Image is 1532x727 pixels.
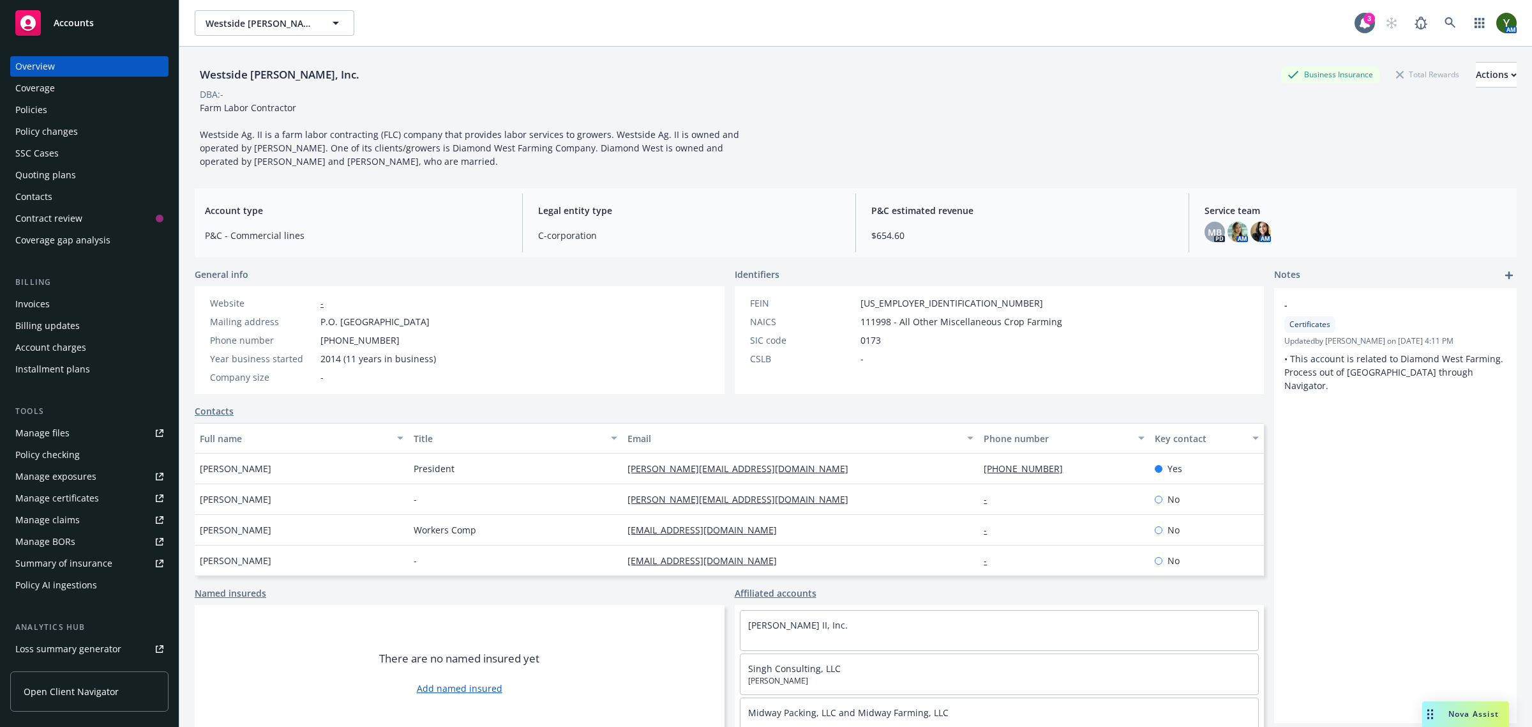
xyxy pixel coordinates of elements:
a: Contacts [195,404,234,418]
span: There are no named insured yet [379,651,539,666]
a: Midway Packing, LLC and Midway Farming, LLC [748,707,949,719]
a: Overview [10,56,169,77]
div: Contract review [15,208,82,229]
span: [PERSON_NAME] [748,675,1251,687]
div: Contacts [15,187,52,207]
div: 3 [1363,13,1375,24]
span: President [414,462,454,475]
span: 2014 (11 years in business) [320,352,436,365]
div: -CertificatesUpdatedby [PERSON_NAME] on [DATE] 4:11 PM• This account is related to Diamond West F... [1274,288,1517,402]
a: Quoting plans [10,165,169,185]
span: Workers Comp [414,523,476,537]
div: Westside [PERSON_NAME], Inc. [195,66,364,83]
div: CSLB [750,352,855,365]
span: [PERSON_NAME] [200,493,271,506]
a: Contract review [10,208,169,229]
a: [PHONE_NUMBER] [984,463,1073,475]
a: - [320,297,324,309]
div: Manage exposures [15,466,96,487]
span: No [1168,493,1180,506]
button: Key contact [1150,423,1264,454]
button: Nova Assist [1422,701,1509,727]
span: Notes [1274,268,1300,283]
span: [PERSON_NAME] [200,523,271,537]
span: No [1168,523,1180,537]
a: add [1501,268,1517,283]
span: Legal entity type [538,204,840,217]
a: Manage certificates [10,488,169,509]
div: Policy checking [15,445,80,465]
div: DBA: - [200,88,223,101]
button: Westside [PERSON_NAME], Inc. [195,10,354,36]
div: Manage BORs [15,532,75,552]
span: - [414,493,417,506]
a: [PERSON_NAME] II, Inc. [748,619,848,631]
div: SSC Cases [15,143,59,164]
div: Overview [15,56,55,77]
span: P&C - Commercial lines [205,229,507,242]
div: Title [414,432,603,445]
div: Quoting plans [15,165,76,185]
span: Identifiers [735,268,779,281]
a: [EMAIL_ADDRESS][DOMAIN_NAME] [627,524,787,536]
div: Website [210,296,315,310]
span: Updated by [PERSON_NAME] on [DATE] 4:11 PM [1284,335,1506,347]
a: Contacts [10,187,169,207]
a: Summary of insurance [10,553,169,574]
a: - [984,555,997,567]
div: Tools [10,405,169,418]
div: Company size [210,371,315,384]
span: P&C estimated revenue [871,204,1173,217]
span: [PERSON_NAME] [200,462,271,475]
span: - [320,371,324,384]
div: Year business started [210,352,315,365]
img: photo [1496,13,1517,33]
div: Summary of insurance [15,553,112,574]
a: Manage exposures [10,466,169,487]
span: 0173 [860,333,881,347]
div: Drag to move [1422,701,1438,727]
span: [US_EMPLOYER_IDENTIFICATION_NUMBER] [860,296,1043,310]
a: Add named insured [417,682,502,695]
div: Coverage gap analysis [15,230,110,250]
a: Switch app [1467,10,1492,36]
a: Manage claims [10,510,169,530]
span: Accounts [54,18,94,28]
div: Manage claims [15,510,80,530]
span: - [414,554,417,567]
div: FEIN [750,296,855,310]
span: - [1284,298,1473,312]
div: NAICS [750,315,855,328]
span: No [1168,554,1180,567]
a: [PERSON_NAME][EMAIL_ADDRESS][DOMAIN_NAME] [627,463,859,475]
div: Mailing address [210,315,315,328]
span: General info [195,268,248,281]
a: Start snowing [1379,10,1404,36]
a: Manage files [10,423,169,443]
a: Named insureds [195,586,266,600]
a: Invoices [10,294,169,314]
span: Yes [1168,462,1182,475]
a: - [984,493,997,505]
span: MB [1208,226,1222,239]
div: Business Insurance [1281,66,1379,82]
div: SIC code [750,333,855,347]
a: Policy changes [10,121,169,142]
a: Loss summary generator [10,639,169,659]
div: Key contact [1155,432,1245,445]
a: Policies [10,100,169,120]
span: Open Client Navigator [24,685,119,698]
a: [PERSON_NAME][EMAIL_ADDRESS][DOMAIN_NAME] [627,493,859,505]
a: Account charges [10,337,169,358]
div: Billing [10,276,169,289]
button: Full name [195,423,409,454]
span: [PHONE_NUMBER] [320,333,400,347]
a: SSC Cases [10,143,169,164]
div: Coverage [15,78,55,98]
div: Full name [200,432,389,445]
a: Installment plans [10,359,169,379]
span: Account type [205,204,507,217]
div: Installment plans [15,359,90,379]
span: [PERSON_NAME] [200,554,271,567]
